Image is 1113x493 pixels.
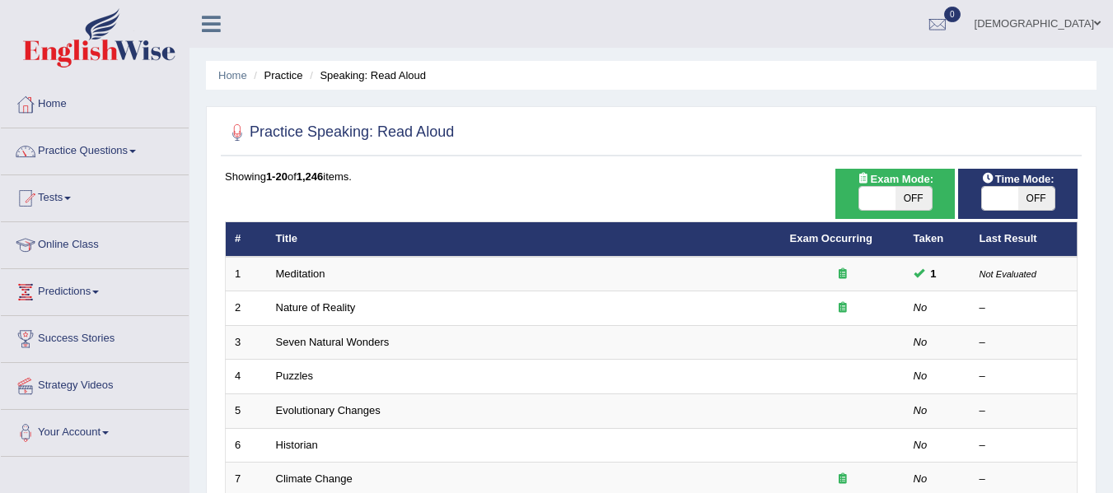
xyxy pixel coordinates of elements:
[267,222,781,257] th: Title
[914,472,928,485] em: No
[1,363,189,404] a: Strategy Videos
[1,128,189,170] a: Practice Questions
[980,438,1069,453] div: –
[226,394,267,429] td: 5
[914,404,928,416] em: No
[1,269,189,310] a: Predictions
[1,222,189,263] a: Online Class
[975,170,1061,188] span: Time Mode:
[250,67,302,83] li: Practice
[306,67,426,83] li: Speaking: Read Aloud
[276,472,353,485] a: Climate Change
[226,257,267,291] td: 1
[914,301,928,314] em: No
[297,170,324,183] b: 1,246
[276,404,381,416] a: Evolutionary Changes
[980,472,1069,487] div: –
[980,369,1069,384] div: –
[226,222,267,257] th: #
[276,370,314,382] a: Puzzles
[1,410,189,451] a: Your Account
[266,170,288,183] b: 1-20
[790,267,896,282] div: Exam occurring question
[218,69,247,81] a: Home
[1,81,189,123] a: Home
[980,335,1069,351] div: –
[225,169,1078,184] div: Showing of items.
[276,336,390,348] a: Seven Natural Wonders
[944,7,961,22] span: 0
[924,265,943,282] span: You can still take this question
[835,169,955,219] div: Show exams occurring in exams
[980,269,1036,279] small: Not Evaluated
[914,336,928,348] em: No
[226,291,267,326] td: 2
[914,439,928,451] em: No
[850,170,939,188] span: Exam Mode:
[276,267,325,280] a: Meditation
[970,222,1078,257] th: Last Result
[276,439,318,451] a: Historian
[790,300,896,316] div: Exam occurring question
[980,403,1069,419] div: –
[226,428,267,463] td: 6
[226,325,267,360] td: 3
[1018,187,1055,210] span: OFF
[1,175,189,216] a: Tests
[1,316,189,357] a: Success Stories
[905,222,970,257] th: Taken
[225,120,454,145] h2: Practice Speaking: Read Aloud
[790,232,872,244] a: Exam Occurring
[980,300,1069,316] div: –
[226,360,267,394] td: 4
[914,370,928,382] em: No
[276,301,356,314] a: Nature of Reality
[790,472,896,487] div: Exam occurring question
[896,187,932,210] span: OFF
